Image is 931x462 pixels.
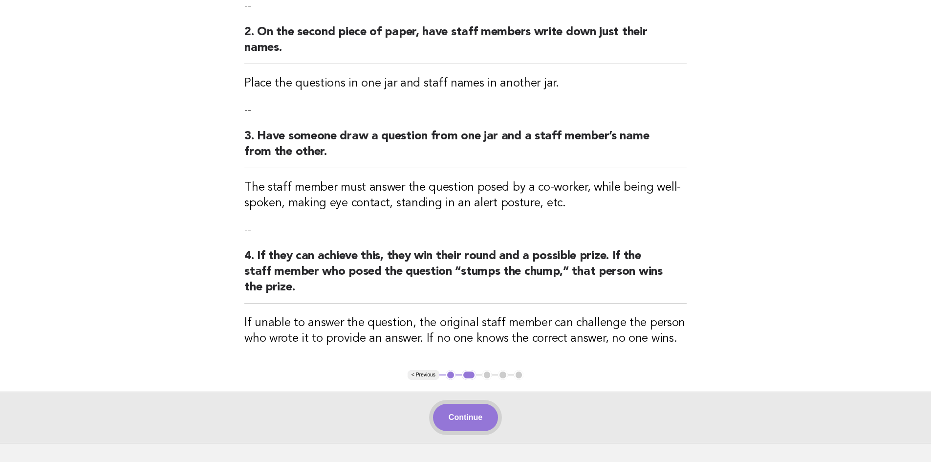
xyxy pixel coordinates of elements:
h3: The staff member must answer the question posed by a co-worker, while being well-spoken, making e... [244,180,687,211]
button: 1 [446,370,455,380]
p: -- [244,103,687,117]
p: -- [244,223,687,237]
h2: 2. On the second piece of paper, have staff members write down just their names. [244,24,687,64]
button: Continue [433,404,498,431]
button: 2 [462,370,476,380]
h3: Place the questions in one jar and staff names in another jar. [244,76,687,91]
h2: 3. Have someone draw a question from one jar and a staff member’s name from the other. [244,129,687,168]
h3: If unable to answer the question, the original staff member can challenge the person who wrote it... [244,315,687,347]
button: < Previous [408,370,439,380]
h2: 4. If they can achieve this, they win their round and a possible prize. If the staff member who p... [244,248,687,304]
